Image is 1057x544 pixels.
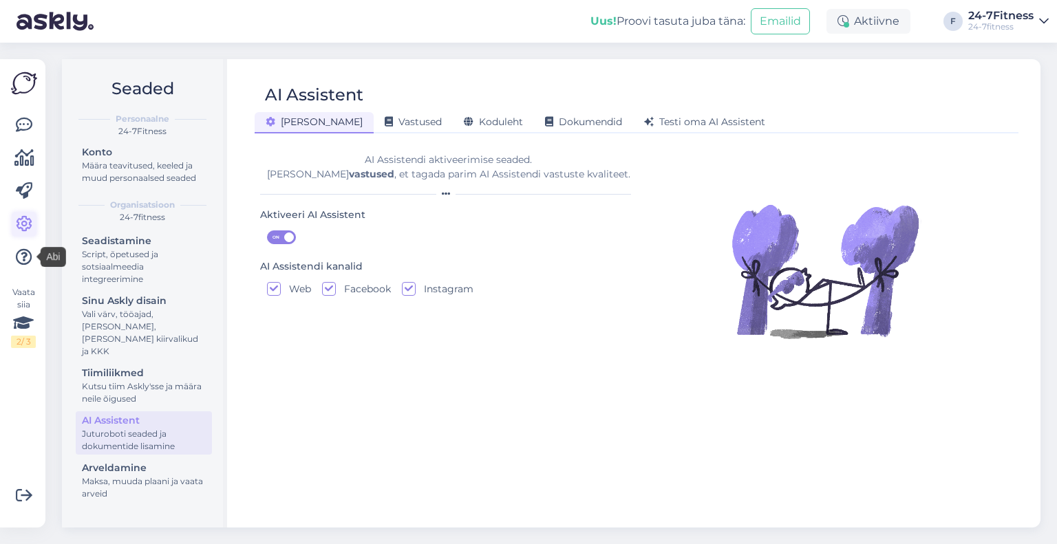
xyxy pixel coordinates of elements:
div: Kutsu tiim Askly'sse ja määra neile õigused [82,380,206,405]
div: AI Assistendi aktiveerimise seaded. [PERSON_NAME] , et tagada parim AI Assistendi vastuste kvalit... [260,153,637,182]
b: Organisatsioon [110,199,175,211]
span: Dokumendid [545,116,622,128]
img: Askly Logo [11,70,37,96]
div: Konto [82,145,206,160]
b: Uus! [590,14,617,28]
a: AI AssistentJuturoboti seaded ja dokumentide lisamine [76,411,212,455]
div: Juturoboti seaded ja dokumentide lisamine [82,428,206,453]
h2: Seaded [73,76,212,102]
div: Tiimiliikmed [82,366,206,380]
div: Sinu Askly disain [82,294,206,308]
label: Instagram [416,282,473,296]
a: TiimiliikmedKutsu tiim Askly'sse ja määra neile õigused [76,364,212,407]
div: Määra teavitused, keeled ja muud personaalsed seaded [82,160,206,184]
label: Facebook [336,282,391,296]
a: 24-7Fitness24-7fitness [968,10,1049,32]
div: Proovi tasuta juba täna: [590,13,745,30]
span: ON [268,231,284,243]
a: Sinu Askly disainVali värv, tööajad, [PERSON_NAME], [PERSON_NAME] kiirvalikud ja KKK [76,292,212,360]
div: Seadistamine [82,234,206,248]
div: AI Assistent [265,82,363,108]
div: Arveldamine [82,461,206,475]
span: Testi oma AI Assistent [644,116,765,128]
div: AI Assistendi kanalid [260,259,363,274]
div: 24-7fitness [73,211,212,224]
img: Illustration [729,175,921,367]
span: Vastused [385,116,442,128]
div: Vaata siia [11,286,36,348]
span: Koduleht [464,116,523,128]
b: vastused [349,168,394,180]
div: 24-7fitness [968,21,1034,32]
div: Script, õpetused ja sotsiaalmeedia integreerimine [82,248,206,285]
div: 2 / 3 [11,336,36,348]
div: Aktiivne [826,9,910,34]
b: Personaalne [116,113,169,125]
div: F [943,12,963,31]
button: Emailid [751,8,810,34]
a: SeadistamineScript, õpetused ja sotsiaalmeedia integreerimine [76,232,212,287]
div: 24-7Fitness [73,125,212,138]
div: AI Assistent [82,413,206,428]
div: Maksa, muuda plaani ja vaata arveid [82,475,206,500]
div: 24-7Fitness [968,10,1034,21]
label: Web [281,282,311,296]
a: ArveldamineMaksa, muuda plaani ja vaata arveid [76,459,212,502]
div: Aktiveeri AI Assistent [260,208,365,223]
span: [PERSON_NAME] [266,116,363,128]
div: Abi [41,247,65,267]
div: Vali värv, tööajad, [PERSON_NAME], [PERSON_NAME] kiirvalikud ja KKK [82,308,206,358]
a: KontoMäära teavitused, keeled ja muud personaalsed seaded [76,143,212,186]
